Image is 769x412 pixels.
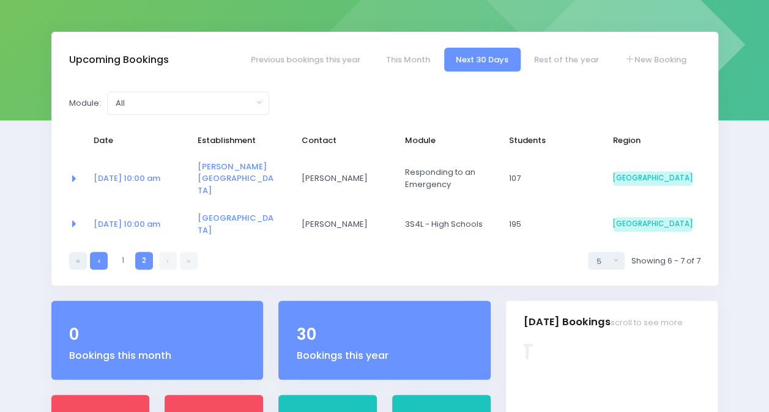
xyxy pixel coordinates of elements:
[397,153,501,205] td: Responding to an Emergency
[509,218,589,230] span: 195
[86,153,190,205] td: <a href="https://app.stjis.org.nz/bookings/524210" class="font-weight-bold">22 Oct at 10:00 am</a>
[611,318,683,328] small: scroll to see more
[613,217,693,232] span: [GEOGRAPHIC_DATA]
[405,134,485,147] span: Module
[90,252,108,270] a: Previous
[522,48,611,72] a: Rest of the year
[190,153,294,205] td: <a href="https://app.stjis.org.nz/establishments/204809" class="font-weight-bold">Lumsden School</a>
[116,97,253,109] div: All
[588,252,625,270] button: Select page size
[94,134,173,147] span: Date
[405,166,485,190] span: Responding to an Emergency
[239,48,372,72] a: Previous bookings this year
[397,204,501,244] td: 3S4L - High Schools
[190,204,294,244] td: <a href="https://app.stjis.org.nz/establishments/209107" class="font-weight-bold">Māruawai Colleg...
[107,92,269,115] button: All
[86,204,190,244] td: <a href="https://app.stjis.org.nz/bookings/523877" class="font-weight-bold">28 Oct at 10:00 am</a>
[94,172,160,184] a: [DATE] 10:00 am
[198,212,273,236] a: [GEOGRAPHIC_DATA]
[605,153,700,205] td: South Island
[296,348,472,363] div: Bookings this year
[501,204,605,244] td: 195
[296,323,472,347] div: 30
[524,305,683,340] h3: [DATE] Bookings
[631,255,700,267] span: Showing 6 - 7 of 7
[301,172,381,185] span: [PERSON_NAME]
[69,252,87,270] a: First
[444,48,521,72] a: Next 30 Days
[605,204,700,244] td: South Island
[198,134,277,147] span: Establishment
[114,252,132,270] a: 1
[159,252,177,270] a: Next
[301,218,381,230] span: [PERSON_NAME]
[509,134,589,147] span: Students
[596,256,609,268] div: 5
[613,171,693,186] span: [GEOGRAPHIC_DATA]
[69,97,101,109] label: Module:
[613,134,693,147] span: Region
[374,48,442,72] a: This Month
[69,323,245,347] div: 0
[301,134,381,147] span: Contact
[293,153,397,205] td: Lana Stevens
[94,218,160,230] a: [DATE] 10:00 am
[501,153,605,205] td: 107
[405,218,485,230] span: 3S4L - High Schools
[509,172,589,185] span: 107
[180,252,198,270] a: Last
[69,54,169,66] h3: Upcoming Bookings
[198,161,273,196] a: [PERSON_NAME][GEOGRAPHIC_DATA]
[135,252,153,270] a: 2
[612,48,698,72] a: New Booking
[293,204,397,244] td: Amy Christie
[69,348,245,363] div: Bookings this month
